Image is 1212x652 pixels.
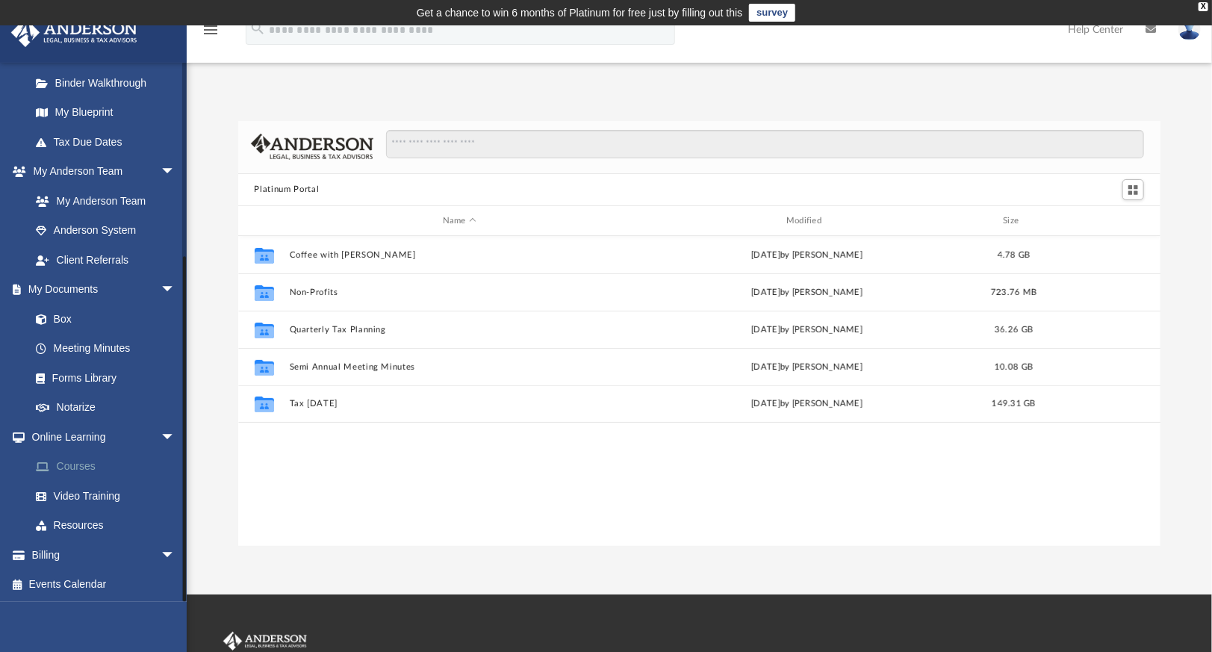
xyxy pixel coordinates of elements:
[1122,179,1145,200] button: Switch to Grid View
[992,400,1035,409] span: 149.31 GB
[636,323,977,337] div: [DATE] by [PERSON_NAME]
[21,363,183,393] a: Forms Library
[1050,214,1154,228] div: id
[636,361,977,374] div: [DATE] by [PERSON_NAME]
[997,251,1030,259] span: 4.78 GB
[21,98,190,128] a: My Blueprint
[990,288,1036,296] span: 723.76 MB
[7,18,142,47] img: Anderson Advisors Platinum Portal
[386,130,1144,158] input: Search files and folders
[10,540,198,570] a: Billingarrow_drop_down
[10,157,190,187] a: My Anderson Teamarrow_drop_down
[21,304,183,334] a: Box
[244,214,282,228] div: id
[202,21,220,39] i: menu
[995,326,1033,334] span: 36.26 GB
[636,286,977,299] div: [DATE] by [PERSON_NAME]
[983,214,1043,228] div: Size
[238,236,1161,546] div: grid
[10,275,190,305] a: My Documentsarrow_drop_down
[21,68,198,98] a: Binder Walkthrough
[417,4,743,22] div: Get a chance to win 6 months of Platinum for free just by filling out this
[289,288,630,297] button: Non-Profits
[21,334,190,364] a: Meeting Minutes
[202,28,220,39] a: menu
[10,422,198,452] a: Online Learningarrow_drop_down
[21,127,198,157] a: Tax Due Dates
[21,393,190,423] a: Notarize
[21,216,190,246] a: Anderson System
[21,245,190,275] a: Client Referrals
[289,400,630,409] button: Tax [DATE]
[21,481,190,511] a: Video Training
[1199,2,1208,11] div: close
[220,632,310,651] img: Anderson Advisors Platinum Portal
[749,4,795,22] a: survey
[289,362,630,372] button: Semi Annual Meeting Minutes
[289,250,630,260] button: Coffee with [PERSON_NAME]
[161,157,190,187] span: arrow_drop_down
[636,249,977,262] div: [DATE] by [PERSON_NAME]
[1178,19,1201,40] img: User Pic
[21,452,198,482] a: Courses
[161,540,190,571] span: arrow_drop_down
[161,422,190,453] span: arrow_drop_down
[636,214,978,228] div: Modified
[161,275,190,305] span: arrow_drop_down
[21,186,183,216] a: My Anderson Team
[249,20,266,37] i: search
[10,570,198,600] a: Events Calendar
[21,511,198,541] a: Resources
[289,325,630,335] button: Quarterly Tax Planning
[636,398,977,412] div: [DATE] by [PERSON_NAME]
[995,363,1033,371] span: 10.08 GB
[255,183,320,196] button: Platinum Portal
[288,214,630,228] div: Name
